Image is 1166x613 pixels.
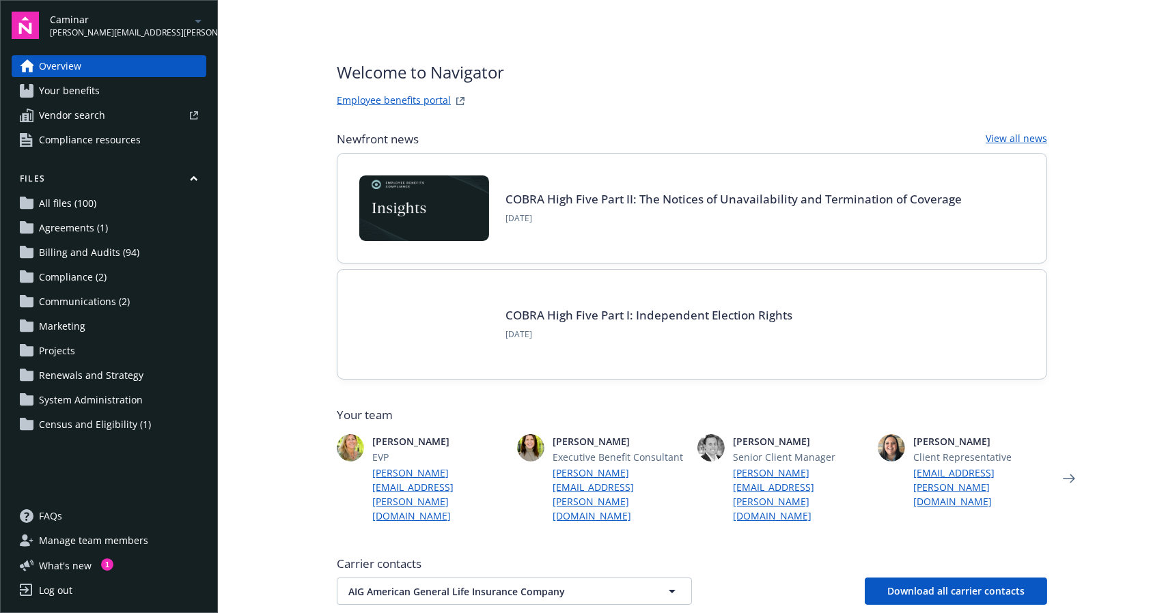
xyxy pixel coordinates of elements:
[733,466,867,523] a: [PERSON_NAME][EMAIL_ADDRESS][PERSON_NAME][DOMAIN_NAME]
[50,12,190,27] span: Caminar
[12,12,39,39] img: navigator-logo.svg
[697,434,725,461] img: photo
[12,365,206,386] a: Renewals and Strategy
[39,414,151,436] span: Census and Eligibility (1)
[865,578,1047,605] button: Download all carrier contacts
[39,315,85,337] span: Marketing
[39,389,143,411] span: System Administration
[39,217,108,239] span: Agreements (1)
[39,365,143,386] span: Renewals and Strategy
[372,466,506,523] a: [PERSON_NAME][EMAIL_ADDRESS][PERSON_NAME][DOMAIN_NAME]
[337,93,451,109] a: Employee benefits portal
[39,558,92,573] span: What ' s new
[12,389,206,411] a: System Administration
[553,466,686,523] a: [PERSON_NAME][EMAIL_ADDRESS][PERSON_NAME][DOMAIN_NAME]
[505,212,962,225] span: [DATE]
[505,191,962,207] a: COBRA High Five Part II: The Notices of Unavailability and Termination of Coverage
[39,80,100,102] span: Your benefits
[12,266,206,288] a: Compliance (2)
[50,12,206,39] button: Caminar[PERSON_NAME][EMAIL_ADDRESS][PERSON_NAME][DOMAIN_NAME]arrowDropDown
[39,291,130,313] span: Communications (2)
[12,80,206,102] a: Your benefits
[12,414,206,436] a: Census and Eligibility (1)
[553,450,686,464] span: Executive Benefit Consultant
[505,328,792,341] span: [DATE]
[337,131,419,147] span: Newfront news
[12,340,206,362] a: Projects
[39,266,107,288] span: Compliance (2)
[337,556,1047,572] span: Carrier contacts
[190,12,206,29] a: arrowDropDown
[372,434,506,448] span: [PERSON_NAME]
[39,104,105,126] span: Vendor search
[733,450,867,464] span: Senior Client Manager
[913,466,1047,509] a: [EMAIL_ADDRESS][PERSON_NAME][DOMAIN_NAME]
[517,434,544,461] img: photo
[39,580,72,601] div: Log out
[986,131,1047,147] a: View all news
[913,434,1047,448] span: [PERSON_NAME]
[12,505,206,527] a: FAQs
[1058,468,1080,489] a: Next
[12,242,206,263] a: Billing and Audits (94)
[359,291,489,357] img: BLOG-Card Image - Compliance - COBRA High Five Pt 1 07-18-25.jpg
[337,434,364,461] img: photo
[12,315,206,337] a: Marketing
[452,93,469,109] a: striveWebsite
[337,407,1047,423] span: Your team
[50,27,190,39] span: [PERSON_NAME][EMAIL_ADDRESS][PERSON_NAME][DOMAIN_NAME]
[39,55,81,77] span: Overview
[553,434,686,448] span: [PERSON_NAME]
[337,578,692,605] button: AIG American General Life Insurance Company
[12,217,206,239] a: Agreements (1)
[372,450,506,464] span: EVP
[12,129,206,151] a: Compliance resources
[12,173,206,190] button: Files
[12,104,206,126] a: Vendor search
[348,584,633,599] span: AIG American General Life Insurance Company
[12,193,206,214] a: All files (100)
[39,530,148,552] span: Manage team members
[733,434,867,448] span: [PERSON_NAME]
[887,584,1025,597] span: Download all carrier contacts
[101,558,113,571] div: 1
[913,450,1047,464] span: Client Representative
[39,505,62,527] span: FAQs
[878,434,905,461] img: photo
[39,242,139,263] span: Billing and Audits (94)
[39,340,75,362] span: Projects
[39,193,96,214] span: All files (100)
[12,558,113,573] button: What's new1
[359,175,489,241] img: Card Image - EB Compliance Insights.png
[505,307,792,323] a: COBRA High Five Part I: Independent Election Rights
[12,291,206,313] a: Communications (2)
[39,129,141,151] span: Compliance resources
[12,530,206,552] a: Manage team members
[12,55,206,77] a: Overview
[337,60,504,85] span: Welcome to Navigator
